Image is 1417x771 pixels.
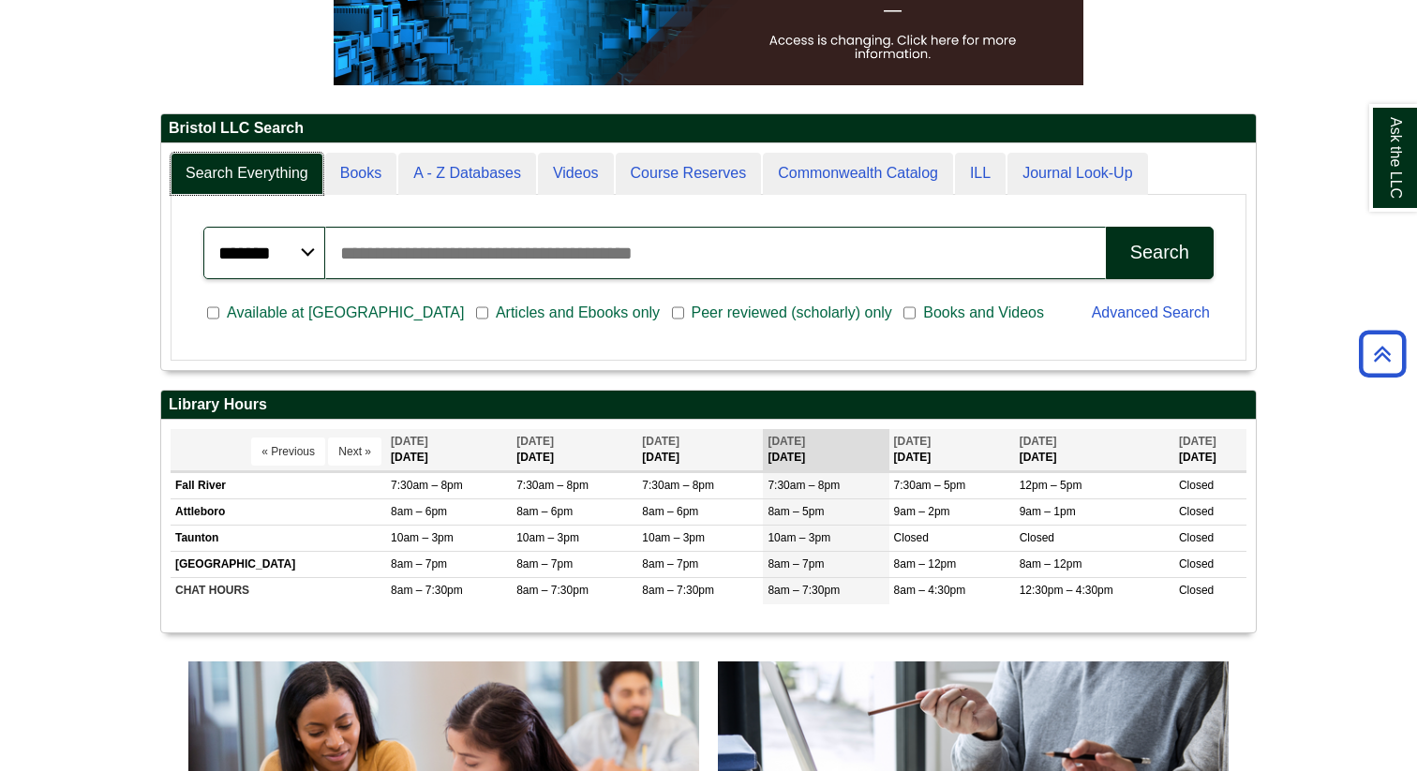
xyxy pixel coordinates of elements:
span: [DATE] [768,435,805,448]
div: Search [1130,242,1189,263]
a: Books [325,153,396,195]
span: Available at [GEOGRAPHIC_DATA] [219,302,471,324]
a: Videos [538,153,614,195]
span: Closed [1020,531,1054,544]
span: 12:30pm – 4:30pm [1020,584,1113,597]
a: ILL [955,153,1006,195]
span: [DATE] [1020,435,1057,448]
td: [GEOGRAPHIC_DATA] [171,552,386,578]
span: Closed [894,531,929,544]
span: 8am – 4:30pm [894,584,966,597]
span: 8am – 7pm [391,557,447,571]
span: 12pm – 5pm [1020,479,1082,492]
th: [DATE] [763,429,888,471]
th: [DATE] [386,429,512,471]
a: Back to Top [1352,341,1412,366]
span: Closed [1179,531,1214,544]
input: Books and Videos [903,304,916,321]
span: 7:30am – 8pm [391,479,463,492]
th: [DATE] [637,429,763,471]
span: 7:30am – 8pm [768,479,840,492]
td: CHAT HOURS [171,578,386,604]
a: Course Reserves [616,153,762,195]
span: Articles and Ebooks only [488,302,667,324]
span: 8am – 12pm [894,557,957,571]
a: A - Z Databases [398,153,536,195]
span: 8am – 7pm [642,557,698,571]
span: Closed [1179,557,1214,571]
input: Peer reviewed (scholarly) only [672,304,684,321]
span: 8am – 7pm [516,557,573,571]
input: Available at [GEOGRAPHIC_DATA] [207,304,219,321]
span: 8am – 6pm [391,505,447,518]
span: [DATE] [1179,435,1216,448]
span: 9am – 1pm [1020,505,1076,518]
span: 8am – 7:30pm [642,584,714,597]
h2: Bristol LLC Search [161,114,1256,143]
a: Journal Look-Up [1007,153,1147,195]
span: 9am – 2pm [894,505,950,518]
span: Closed [1179,505,1214,518]
span: 7:30am – 8pm [516,479,589,492]
span: 8am – 7:30pm [768,584,840,597]
td: Fall River [171,472,386,498]
span: 7:30am – 5pm [894,479,966,492]
span: 8am – 6pm [516,505,573,518]
span: 10am – 3pm [768,531,830,544]
span: [DATE] [894,435,932,448]
a: Advanced Search [1092,304,1210,320]
span: Closed [1179,584,1214,597]
button: « Previous [251,437,325,466]
span: 8am – 7:30pm [516,584,589,597]
td: Taunton [171,526,386,552]
span: 10am – 3pm [391,531,454,544]
span: 8am – 7:30pm [391,584,463,597]
span: [DATE] [642,435,679,448]
button: Next » [328,437,381,466]
span: 8am – 12pm [1020,557,1082,571]
span: Books and Videos [916,302,1052,324]
span: 8am – 5pm [768,505,824,518]
span: 8am – 7pm [768,557,824,571]
th: [DATE] [889,429,1015,471]
span: 10am – 3pm [642,531,705,544]
th: [DATE] [512,429,637,471]
h2: Library Hours [161,391,1256,420]
span: [DATE] [516,435,554,448]
span: 7:30am – 8pm [642,479,714,492]
span: 8am – 6pm [642,505,698,518]
input: Articles and Ebooks only [476,304,488,321]
td: Attleboro [171,499,386,526]
span: Closed [1179,479,1214,492]
a: Search Everything [171,153,323,195]
span: [DATE] [391,435,428,448]
th: [DATE] [1174,429,1246,471]
button: Search [1106,227,1214,279]
a: Commonwealth Catalog [763,153,953,195]
span: Peer reviewed (scholarly) only [684,302,900,324]
th: [DATE] [1015,429,1174,471]
span: 10am – 3pm [516,531,579,544]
